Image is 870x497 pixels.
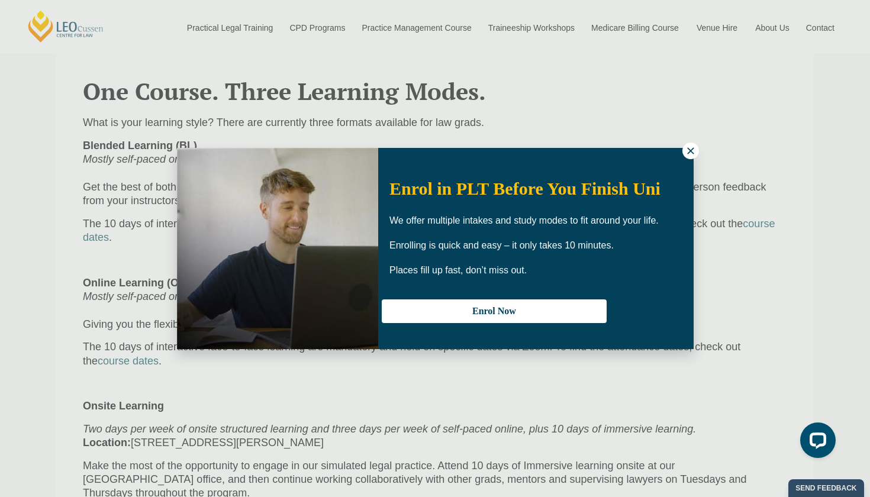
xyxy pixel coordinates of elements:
[177,148,378,349] img: Woman in yellow blouse holding folders looking to the right and smiling
[791,418,840,467] iframe: LiveChat chat widget
[389,240,614,250] span: Enrolling is quick and easy – it only takes 10 minutes.
[382,299,607,323] button: Enrol Now
[682,143,699,159] button: Close
[389,179,660,198] span: Enrol in PLT Before You Finish Uni
[389,215,659,225] span: We offer multiple intakes and study modes to fit around your life.
[389,265,527,275] span: Places fill up fast, don’t miss out.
